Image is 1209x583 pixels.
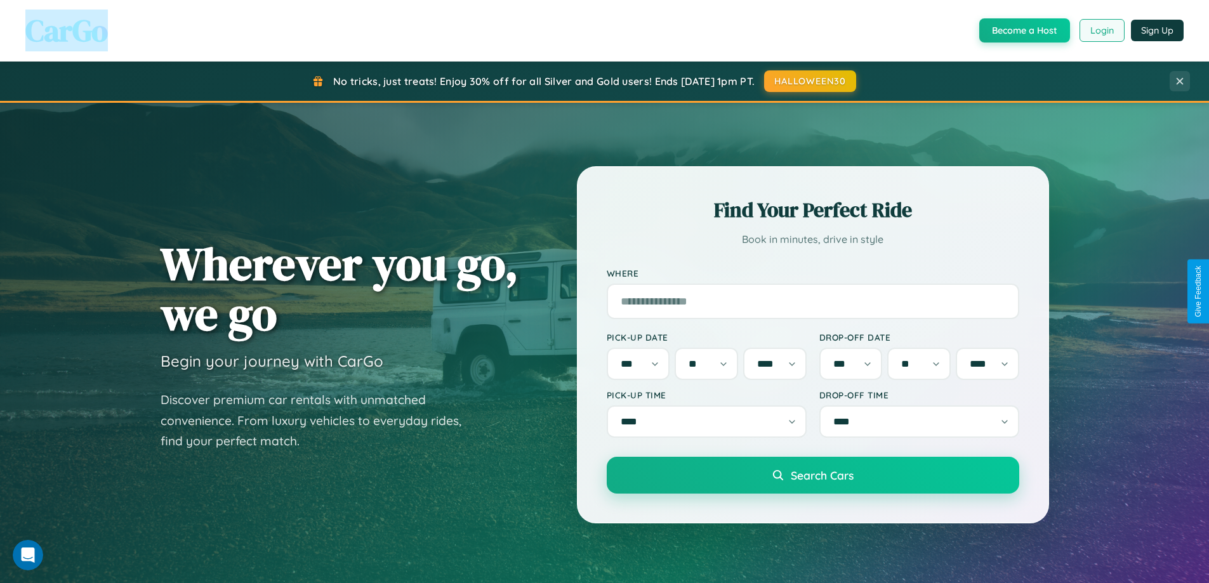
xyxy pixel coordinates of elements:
[1194,266,1203,317] div: Give Feedback
[764,70,856,92] button: HALLOWEEN30
[607,332,807,343] label: Pick-up Date
[607,268,1019,278] label: Where
[13,540,43,570] iframe: Intercom live chat
[819,390,1019,400] label: Drop-off Time
[161,239,519,339] h1: Wherever you go, we go
[1080,19,1125,42] button: Login
[791,468,854,482] span: Search Cars
[607,457,1019,494] button: Search Cars
[607,230,1019,249] p: Book in minutes, drive in style
[607,390,807,400] label: Pick-up Time
[1131,20,1184,41] button: Sign Up
[161,390,478,452] p: Discover premium car rentals with unmatched convenience. From luxury vehicles to everyday rides, ...
[979,18,1070,43] button: Become a Host
[819,332,1019,343] label: Drop-off Date
[333,75,755,88] span: No tricks, just treats! Enjoy 30% off for all Silver and Gold users! Ends [DATE] 1pm PT.
[161,351,383,370] h3: Begin your journey with CarGo
[25,10,108,51] span: CarGo
[607,196,1019,224] h2: Find Your Perfect Ride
